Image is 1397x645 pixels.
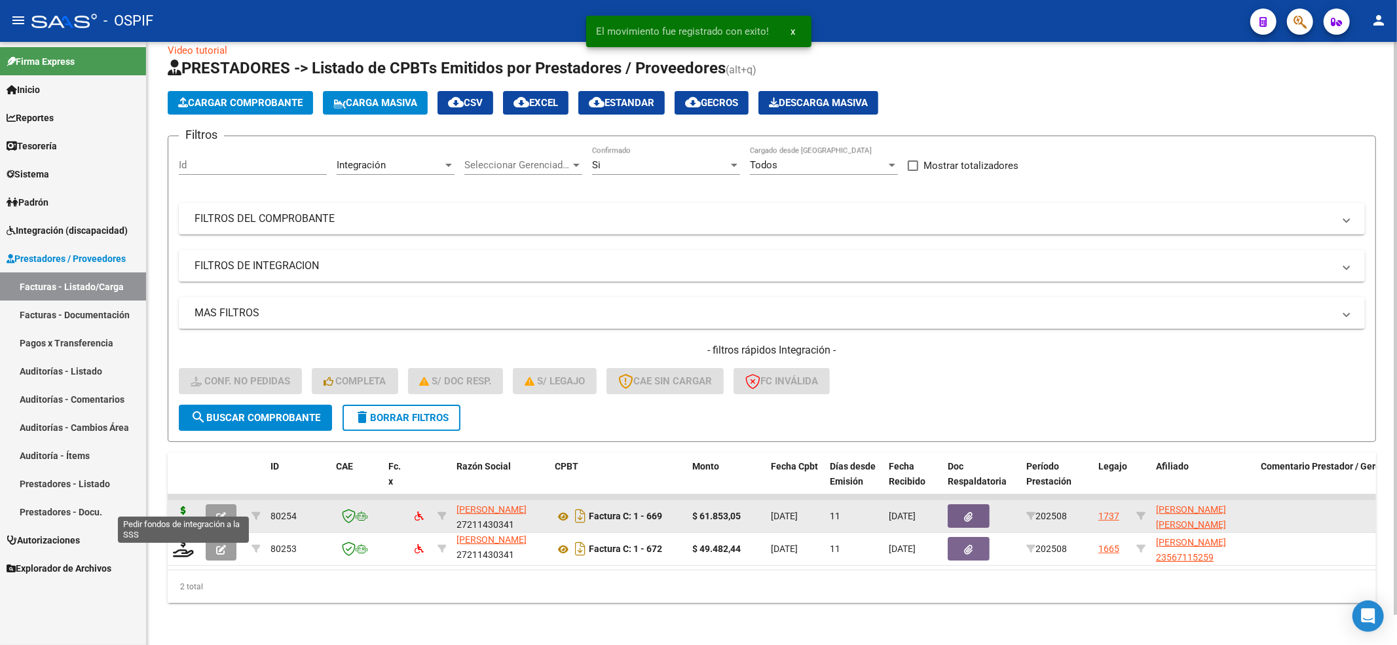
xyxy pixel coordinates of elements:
[383,452,409,510] datatable-header-cell: Fc. x
[830,461,876,487] span: Días desde Emisión
[179,368,302,394] button: Conf. no pedidas
[685,97,738,109] span: Gecros
[771,544,798,554] span: [DATE]
[333,97,417,109] span: Carga Masiva
[191,375,290,387] span: Conf. no pedidas
[312,368,398,394] button: Completa
[750,159,777,171] span: Todos
[323,91,428,115] button: Carga Masiva
[1156,461,1189,471] span: Afiliado
[324,375,386,387] span: Completa
[766,452,825,510] datatable-header-cell: Fecha Cpbt
[771,461,818,471] span: Fecha Cpbt
[7,139,57,153] span: Tesorería
[270,544,297,554] span: 80253
[942,452,1021,510] datatable-header-cell: Doc Respaldatoria
[923,158,1018,174] span: Mostrar totalizadores
[168,91,313,115] button: Cargar Comprobante
[456,461,511,471] span: Razón Social
[769,97,868,109] span: Descarga Masiva
[103,7,153,35] span: - OSPIF
[513,94,529,110] mat-icon: cloud_download
[572,506,589,526] i: Descargar documento
[589,94,605,110] mat-icon: cloud_download
[331,452,383,510] datatable-header-cell: CAE
[7,533,80,547] span: Autorizaciones
[555,461,578,471] span: CPBT
[513,368,597,394] button: S/ legajo
[1026,461,1071,487] span: Período Prestación
[1156,537,1226,562] span: [PERSON_NAME] 23567115259
[675,91,749,115] button: Gecros
[830,511,840,521] span: 11
[745,375,818,387] span: FC Inválida
[825,452,884,510] datatable-header-cell: Días desde Emisión
[889,461,925,487] span: Fecha Recibido
[179,126,224,144] h3: Filtros
[889,544,916,554] span: [DATE]
[692,544,741,554] strong: $ 49.482,44
[513,97,558,109] span: EXCEL
[503,91,568,115] button: EXCEL
[354,412,449,424] span: Borrar Filtros
[781,20,806,43] button: x
[343,405,460,431] button: Borrar Filtros
[464,159,570,171] span: Seleccionar Gerenciador
[1026,544,1067,554] span: 202508
[168,59,726,77] span: PRESTADORES -> Listado de CPBTs Emitidos por Prestadores / Proveedores
[408,368,504,394] button: S/ Doc Resp.
[618,375,712,387] span: CAE SIN CARGAR
[195,306,1333,320] mat-panel-title: MAS FILTROS
[589,97,654,109] span: Estandar
[270,461,279,471] span: ID
[179,203,1365,234] mat-expansion-panel-header: FILTROS DEL COMPROBANTE
[179,250,1365,282] mat-expansion-panel-header: FILTROS DE INTEGRACION
[179,405,332,431] button: Buscar Comprobante
[1352,600,1384,632] div: Open Intercom Messenger
[791,26,796,37] span: x
[572,538,589,559] i: Descargar documento
[1021,452,1093,510] datatable-header-cell: Período Prestación
[265,452,331,510] datatable-header-cell: ID
[451,452,549,510] datatable-header-cell: Razón Social
[758,91,878,115] app-download-masive: Descarga masiva de comprobantes (adjuntos)
[7,223,128,238] span: Integración (discapacidad)
[438,91,493,115] button: CSV
[889,511,916,521] span: [DATE]
[758,91,878,115] button: Descarga Masiva
[178,97,303,109] span: Cargar Comprobante
[589,511,662,522] strong: Factura C: 1 - 669
[7,561,111,576] span: Explorador de Archivos
[448,94,464,110] mat-icon: cloud_download
[191,409,206,425] mat-icon: search
[606,368,724,394] button: CAE SIN CARGAR
[456,535,544,562] div: 27211430341
[578,91,665,115] button: Estandar
[1098,461,1127,471] span: Legajo
[692,511,741,521] strong: $ 61.853,05
[448,97,483,109] span: CSV
[1026,511,1067,521] span: 202508
[7,167,49,181] span: Sistema
[685,94,701,110] mat-icon: cloud_download
[456,502,544,530] div: 27211430341
[7,83,40,97] span: Inicio
[388,461,401,487] span: Fc. x
[589,544,662,555] strong: Factura C: 1 - 672
[7,54,75,69] span: Firma Express
[734,368,830,394] button: FC Inválida
[354,409,370,425] mat-icon: delete
[337,159,386,171] span: Integración
[1371,12,1387,28] mat-icon: person
[336,461,353,471] span: CAE
[168,45,227,56] a: Video tutorial
[597,25,770,38] span: El movimiento fue registrado con exito!
[884,452,942,510] datatable-header-cell: Fecha Recibido
[456,504,527,515] span: [PERSON_NAME]
[687,452,766,510] datatable-header-cell: Monto
[525,375,585,387] span: S/ legajo
[7,251,126,266] span: Prestadores / Proveedores
[771,511,798,521] span: [DATE]
[948,461,1007,487] span: Doc Respaldatoria
[7,195,48,210] span: Padrón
